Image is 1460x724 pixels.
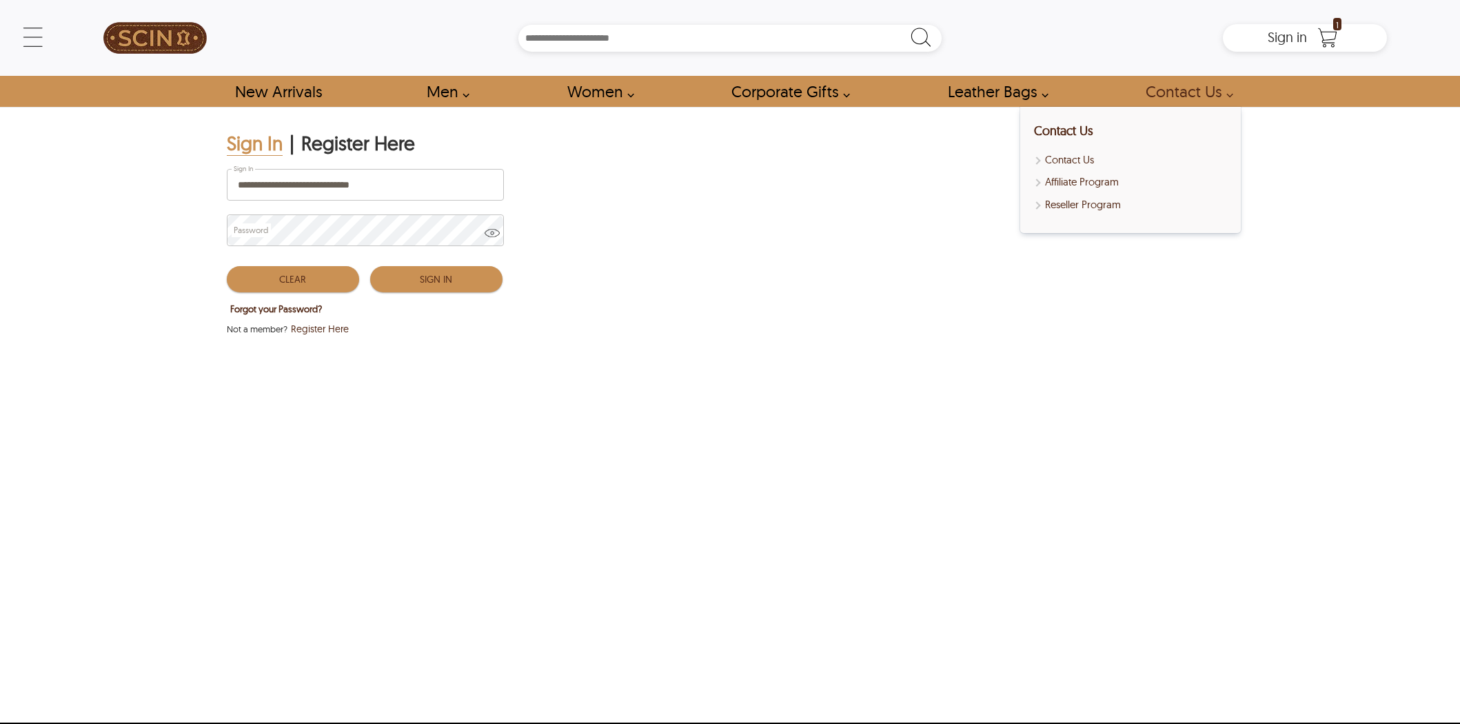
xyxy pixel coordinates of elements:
span: Register Here [291,322,349,336]
div: Register Here [301,131,415,156]
a: Shop Women Leather Jackets [551,76,642,107]
span: Not a member? [227,322,287,336]
iframe: chat widget [1375,638,1460,703]
a: shop men's leather jackets [411,76,477,107]
a: Shopping Cart [1314,28,1341,48]
button: Clear [227,266,359,292]
a: Affiliate Program [1034,174,1227,190]
span: 1 [1333,18,1341,30]
a: Contact Us [1034,123,1093,139]
a: Shop Leather Bags [932,76,1056,107]
span: Sign in [1268,28,1307,46]
iframe: fb:login_button Facebook Social Plugin [399,343,565,370]
a: Sign in [1268,33,1307,44]
iframe: Sign in with Google Button [220,341,399,372]
div: | [290,131,294,156]
button: Sign In [370,266,503,292]
a: SCIN [73,7,237,69]
img: SCIN [103,7,207,69]
a: Contact Us [1034,152,1227,168]
button: Forgot your Password? [227,300,325,318]
a: Shop New Arrivals [219,76,337,107]
div: Sign In [227,131,283,156]
a: contact-us [1130,76,1241,107]
a: Reseller Program [1034,197,1227,213]
a: Shop Leather Corporate Gifts [716,76,858,107]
